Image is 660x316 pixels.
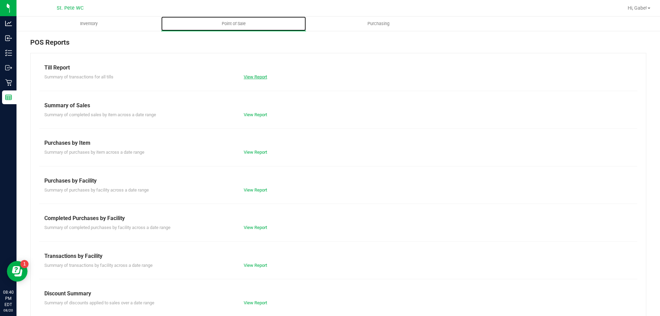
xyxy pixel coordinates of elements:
p: 08/20 [3,308,13,313]
a: Point of Sale [161,17,306,31]
a: View Report [244,112,267,117]
a: View Report [244,187,267,193]
span: Summary of transactions for all tills [44,74,113,79]
div: Till Report [44,64,632,72]
inline-svg: Inbound [5,35,12,42]
a: View Report [244,225,267,230]
inline-svg: Outbound [5,64,12,71]
inline-svg: Retail [5,79,12,86]
div: Transactions by Facility [44,252,632,260]
div: POS Reports [30,37,646,53]
span: St. Pete WC [57,5,84,11]
inline-svg: Inventory [5,50,12,56]
a: View Report [244,74,267,79]
inline-svg: Analytics [5,20,12,27]
iframe: Resource center unread badge [20,260,29,268]
span: Inventory [71,21,107,27]
span: Hi, Gabe! [628,5,647,11]
span: Purchasing [358,21,399,27]
p: 08:40 PM EDT [3,289,13,308]
div: Purchases by Item [44,139,632,147]
span: Summary of completed sales by item across a date range [44,112,156,117]
span: Summary of transactions by facility across a date range [44,263,153,268]
span: Summary of purchases by item across a date range [44,150,144,155]
span: Point of Sale [212,21,255,27]
span: Summary of discounts applied to sales over a date range [44,300,154,305]
span: Summary of purchases by facility across a date range [44,187,149,193]
div: Summary of Sales [44,101,632,110]
div: Completed Purchases by Facility [44,214,632,222]
a: Purchasing [306,17,451,31]
span: Summary of completed purchases by facility across a date range [44,225,170,230]
a: Inventory [16,17,161,31]
a: View Report [244,300,267,305]
div: Discount Summary [44,290,632,298]
a: View Report [244,263,267,268]
a: View Report [244,150,267,155]
iframe: Resource center [7,261,27,282]
inline-svg: Reports [5,94,12,101]
div: Purchases by Facility [44,177,632,185]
